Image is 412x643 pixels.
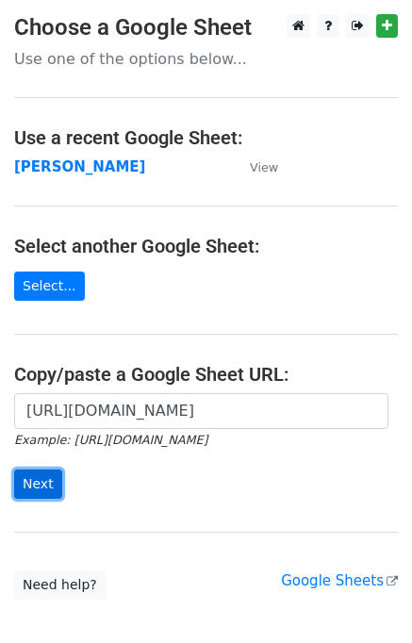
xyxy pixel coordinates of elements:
a: Google Sheets [281,572,398,589]
a: Need help? [14,570,106,600]
h4: Select another Google Sheet: [14,235,398,257]
small: View [250,160,278,174]
a: [PERSON_NAME] [14,158,145,175]
p: Use one of the options below... [14,49,398,69]
small: Example: [URL][DOMAIN_NAME] [14,433,207,447]
input: Next [14,470,62,499]
h3: Choose a Google Sheet [14,14,398,41]
input: Paste your Google Sheet URL here [14,393,388,429]
iframe: Chat Widget [318,552,412,643]
a: View [231,158,278,175]
a: Select... [14,272,85,301]
h4: Copy/paste a Google Sheet URL: [14,363,398,386]
h4: Use a recent Google Sheet: [14,126,398,149]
